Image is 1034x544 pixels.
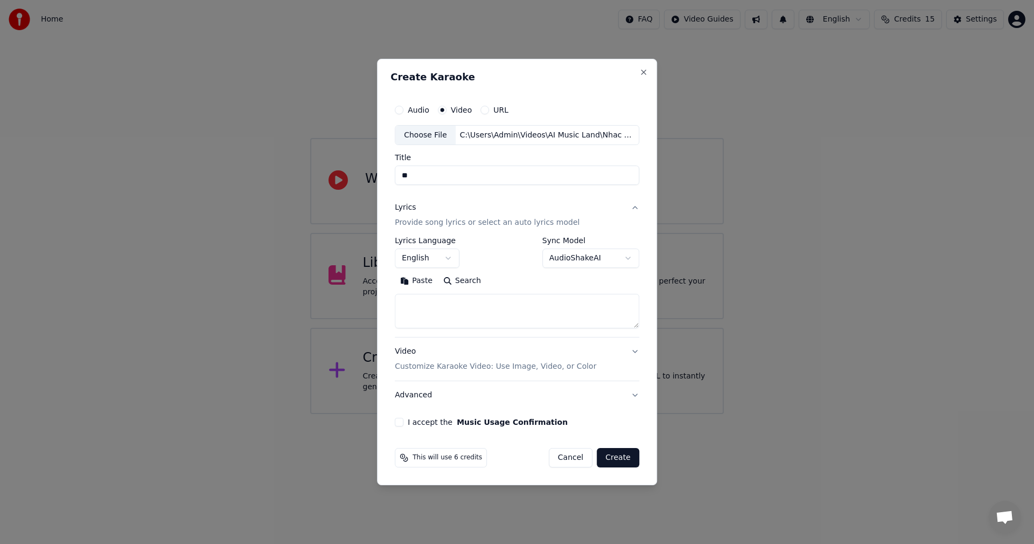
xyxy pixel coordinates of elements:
[438,273,486,290] button: Search
[456,130,639,141] div: C:\Users\Admin\Videos\AI Music Land\Nhac Viet\Cam On Vi Da Den\Camonvidaden.mp4
[457,418,568,426] button: I accept the
[395,347,596,373] div: Video
[542,237,639,245] label: Sync Model
[395,338,639,381] button: VideoCustomize Karaoke Video: Use Image, Video, or Color
[408,106,429,114] label: Audio
[395,237,459,245] label: Lyrics Language
[395,154,639,162] label: Title
[390,72,644,82] h2: Create Karaoke
[408,418,568,426] label: I accept the
[493,106,508,114] label: URL
[395,273,438,290] button: Paste
[395,203,416,214] div: Lyrics
[395,218,579,229] p: Provide song lyrics or select an auto lyrics model
[549,448,592,467] button: Cancel
[395,126,456,145] div: Choose File
[395,381,639,409] button: Advanced
[413,453,482,462] span: This will use 6 credits
[395,361,596,372] p: Customize Karaoke Video: Use Image, Video, or Color
[451,106,472,114] label: Video
[395,194,639,237] button: LyricsProvide song lyrics or select an auto lyrics model
[597,448,639,467] button: Create
[395,237,639,338] div: LyricsProvide song lyrics or select an auto lyrics model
